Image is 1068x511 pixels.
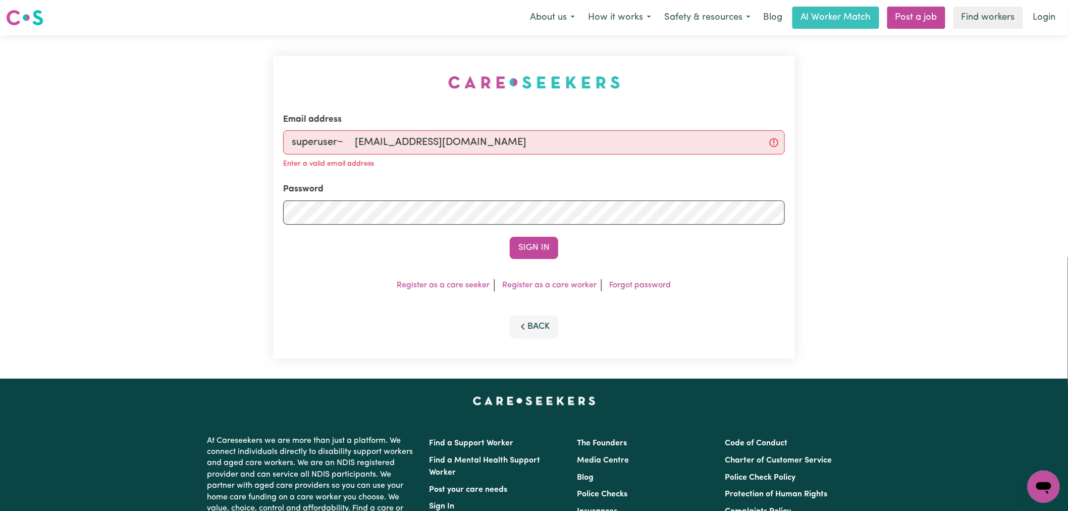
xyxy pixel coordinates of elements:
a: Register as a care worker [503,281,597,289]
img: Careseekers logo [6,9,43,27]
a: Blog [577,474,594,482]
a: Careseekers logo [6,6,43,29]
button: Safety & resources [658,7,757,28]
a: Forgot password [610,281,671,289]
a: The Founders [577,439,627,447]
a: Post your care needs [429,486,507,494]
a: Find a Mental Health Support Worker [429,456,540,477]
a: Find a Support Worker [429,439,513,447]
a: Media Centre [577,456,629,465]
button: Sign In [510,237,558,259]
a: Login [1027,7,1062,29]
p: Enter a valid email address [283,159,374,170]
a: Charter of Customer Service [725,456,832,465]
a: Code of Conduct [725,439,788,447]
label: Email address [283,113,342,126]
label: Password [283,183,324,196]
a: Post a job [887,7,945,29]
iframe: Button to launch messaging window [1028,471,1060,503]
a: Police Check Policy [725,474,796,482]
a: Police Checks [577,490,627,498]
a: Find workers [953,7,1023,29]
button: How it works [581,7,658,28]
a: Register as a care seeker [397,281,490,289]
input: Email address [283,130,785,155]
a: AI Worker Match [792,7,879,29]
a: Sign In [429,502,454,510]
a: Protection of Human Rights [725,490,828,498]
a: Careseekers home page [473,397,596,405]
button: About us [523,7,581,28]
button: Back [510,316,558,338]
a: Blog [757,7,788,29]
